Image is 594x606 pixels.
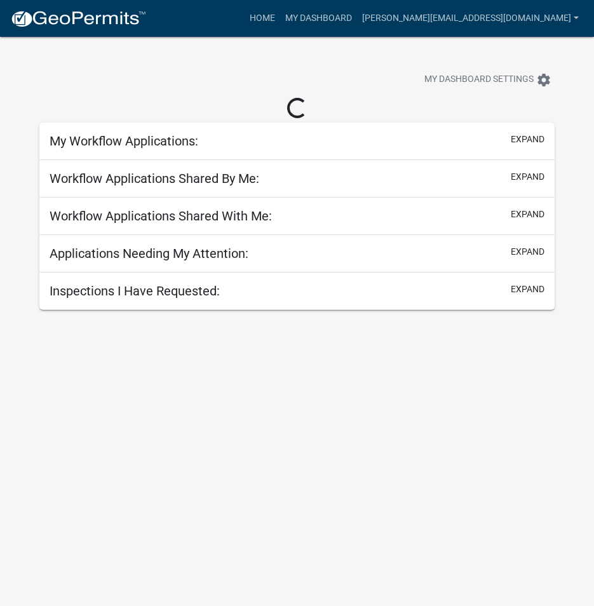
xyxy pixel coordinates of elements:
[511,283,544,296] button: expand
[50,283,220,299] h5: Inspections I Have Requested:
[536,72,551,88] i: settings
[511,170,544,184] button: expand
[50,171,259,186] h5: Workflow Applications Shared By Me:
[245,6,280,30] a: Home
[511,208,544,221] button: expand
[424,72,534,88] span: My Dashboard Settings
[414,67,562,92] button: My Dashboard Settingssettings
[511,245,544,259] button: expand
[50,246,248,261] h5: Applications Needing My Attention:
[511,133,544,146] button: expand
[50,133,198,149] h5: My Workflow Applications:
[50,208,272,224] h5: Workflow Applications Shared With Me:
[357,6,584,30] a: [PERSON_NAME][EMAIL_ADDRESS][DOMAIN_NAME]
[280,6,357,30] a: My Dashboard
